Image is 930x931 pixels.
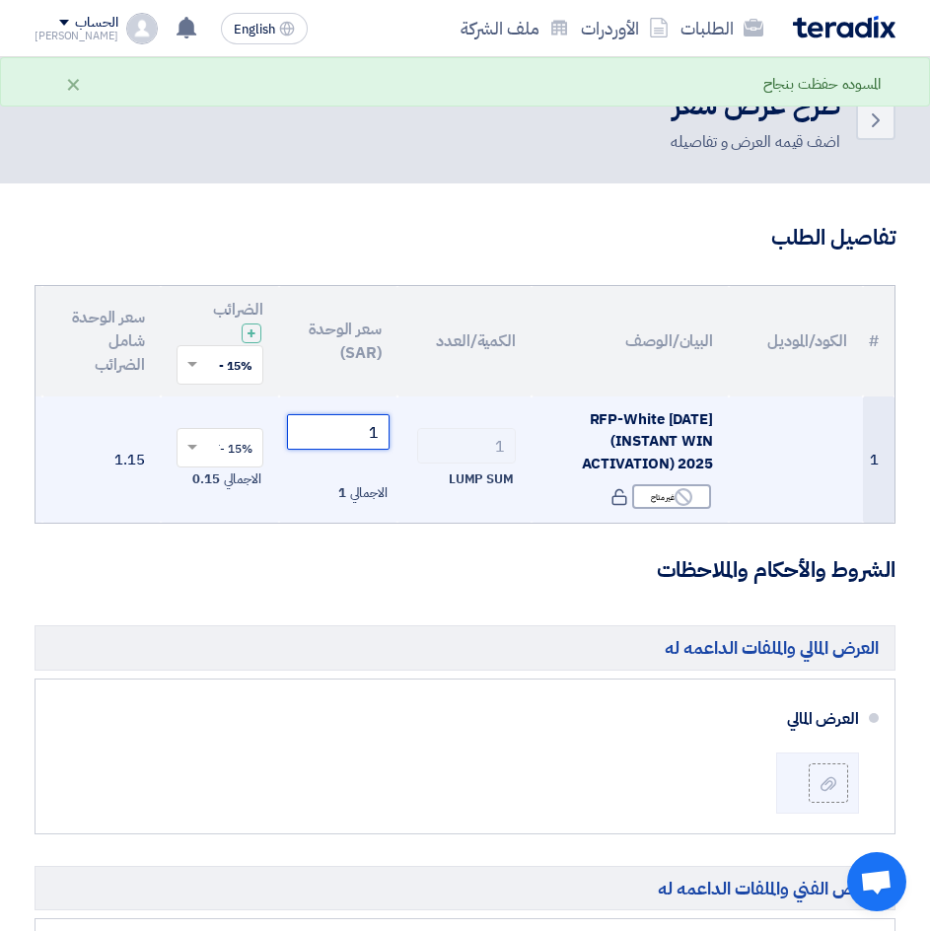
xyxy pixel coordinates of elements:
div: [PERSON_NAME] [35,31,118,41]
img: Teradix logo [793,16,895,38]
th: سعر الوحدة شامل الضرائب [42,286,161,396]
span: 0.15 [192,469,220,489]
h3: تفاصيل الطلب [35,223,895,253]
span: RFP-White [DATE] (INSTANT WIN ACTIVATION) 2025 [582,408,713,474]
button: English [221,13,308,44]
td: 1 [863,396,894,524]
div: غير متاح [632,484,711,509]
span: + [247,322,256,345]
span: 1 [338,483,346,503]
div: المسوده حفظت بنجاح [763,73,881,96]
div: اضف قيمه العرض و تفاصيله [671,130,840,154]
h2: طرح عرض سعر [671,87,840,125]
span: English [234,23,275,36]
span: الاجمالي [350,483,388,503]
a: ملف الشركة [455,5,575,51]
th: الكود/الموديل [729,286,863,396]
div: الحساب [75,15,117,32]
h5: العرض المالي والملفات الداعمه له [35,625,895,670]
td: 1.15 [42,396,161,524]
input: RFQ_STEP1.ITEMS.2.AMOUNT_TITLE [417,428,516,464]
input: أدخل سعر الوحدة [287,414,390,450]
h3: الشروط والأحكام والملاحظات [35,555,895,586]
div: × [65,72,82,96]
span: الاجمالي [224,469,261,489]
th: البيان/الوصف [532,286,729,396]
ng-select: VAT [177,428,263,467]
span: LUMP SUM [449,469,514,489]
h5: العرض الفني والملفات الداعمه له [35,866,895,910]
a: الطلبات [675,5,769,51]
div: Open chat [847,852,906,911]
a: الأوردرات [575,5,675,51]
th: سعر الوحدة (SAR) [279,286,397,396]
th: # [863,286,894,396]
img: profile_test.png [126,13,158,44]
th: الكمية/العدد [397,286,532,396]
div: العرض المالي [75,695,859,743]
th: الضرائب [161,286,279,396]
